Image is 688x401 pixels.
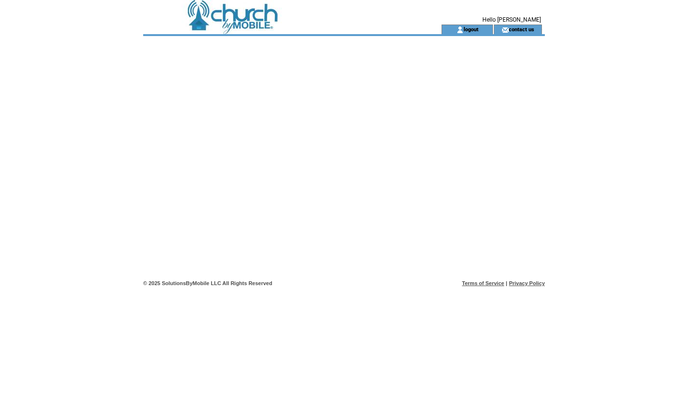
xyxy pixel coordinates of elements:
[509,26,534,32] a: contact us
[464,26,479,32] a: logout
[143,280,272,286] span: © 2025 SolutionsByMobile LLC All Rights Reserved
[482,16,541,23] span: Hello [PERSON_NAME]
[506,280,507,286] span: |
[456,26,464,34] img: account_icon.gif
[502,26,509,34] img: contact_us_icon.gif
[462,280,504,286] a: Terms of Service
[509,280,545,286] a: Privacy Policy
